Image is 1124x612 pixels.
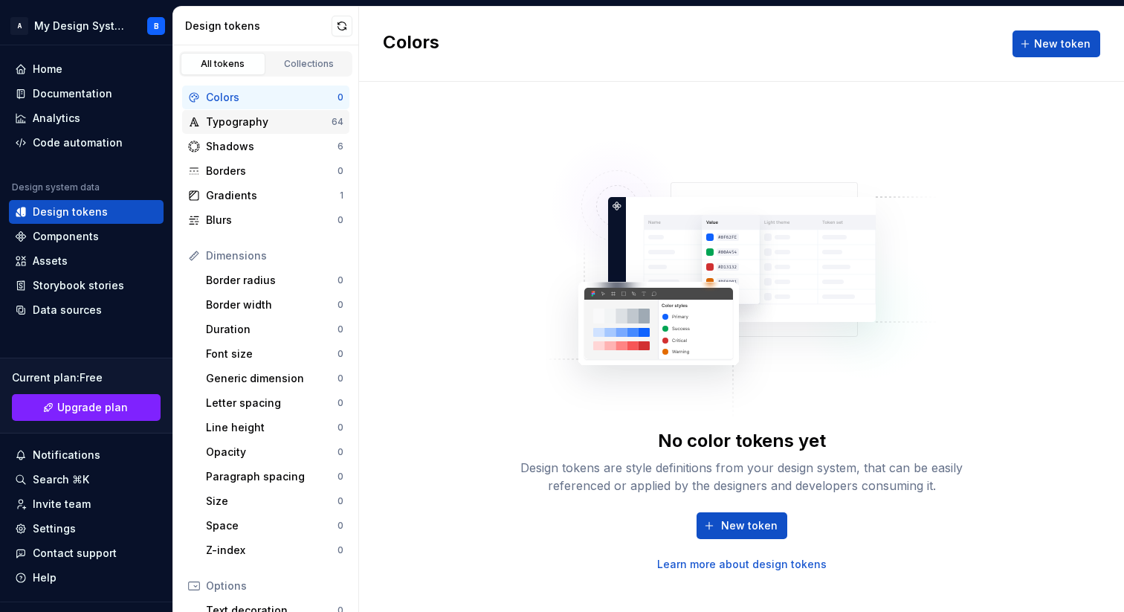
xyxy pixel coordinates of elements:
div: 0 [337,299,343,311]
div: Settings [33,521,76,536]
a: Design tokens [9,200,164,224]
a: Duration0 [200,318,349,341]
div: 0 [337,214,343,226]
div: All tokens [186,58,260,70]
div: Current plan : Free [12,370,161,385]
a: Blurs0 [182,208,349,232]
div: Letter spacing [206,396,337,410]
a: Data sources [9,298,164,322]
button: Help [9,566,164,590]
button: AMy Design SystemB [3,10,169,42]
a: Analytics [9,106,164,130]
div: Gradients [206,188,340,203]
a: Space0 [200,514,349,538]
div: 0 [337,397,343,409]
div: 0 [337,471,343,483]
a: Border width0 [200,293,349,317]
a: Line height0 [200,416,349,439]
div: Colors [206,90,337,105]
div: 0 [337,165,343,177]
div: Collections [272,58,346,70]
a: Code automation [9,131,164,155]
div: Border radius [206,273,337,288]
div: Blurs [206,213,337,228]
div: 0 [337,446,343,458]
a: Opacity0 [200,440,349,464]
div: My Design System [34,19,129,33]
div: Data sources [33,303,102,318]
div: Home [33,62,62,77]
div: 64 [332,116,343,128]
a: Learn more about design tokens [657,557,827,572]
div: Dimensions [206,248,343,263]
button: Search ⌘K [9,468,164,492]
a: Documentation [9,82,164,106]
a: Z-index0 [200,538,349,562]
div: Duration [206,322,337,337]
span: Upgrade plan [57,400,128,415]
div: Generic dimension [206,371,337,386]
div: Search ⌘K [33,472,89,487]
a: Paragraph spacing0 [200,465,349,489]
a: Generic dimension0 [200,367,349,390]
button: New token [1012,30,1100,57]
a: Upgrade plan [12,394,161,421]
div: Contact support [33,546,117,561]
div: 0 [337,495,343,507]
div: Z-index [206,543,337,558]
a: Gradients1 [182,184,349,207]
div: Invite team [33,497,91,512]
div: Design system data [12,181,100,193]
a: Components [9,225,164,248]
div: 0 [337,274,343,286]
span: New token [721,518,778,533]
div: Shadows [206,139,337,154]
div: Line height [206,420,337,435]
div: 1 [340,190,343,202]
button: Contact support [9,541,164,565]
div: Space [206,518,337,533]
div: Options [206,579,343,593]
a: Border radius0 [200,268,349,292]
div: Border width [206,297,337,312]
button: New token [697,512,787,539]
div: 0 [337,544,343,556]
div: Components [33,229,99,244]
div: Storybook stories [33,278,124,293]
div: Typography [206,115,332,129]
a: Borders0 [182,159,349,183]
a: Assets [9,249,164,273]
div: A [10,17,28,35]
div: 0 [337,348,343,360]
a: Colors0 [182,86,349,109]
button: Notifications [9,443,164,467]
div: 0 [337,323,343,335]
div: 0 [337,373,343,384]
div: 0 [337,520,343,532]
div: Size [206,494,337,509]
span: New token [1034,36,1091,51]
a: Home [9,57,164,81]
div: Analytics [33,111,80,126]
div: 0 [337,91,343,103]
a: Size0 [200,489,349,513]
h2: Colors [383,30,439,57]
a: Settings [9,517,164,541]
a: Letter spacing0 [200,391,349,415]
div: 6 [337,141,343,152]
div: Design tokens are style definitions from your design system, that can be easily referenced or app... [504,459,980,495]
div: Documentation [33,86,112,101]
a: Invite team [9,492,164,516]
div: Code automation [33,135,123,150]
a: Storybook stories [9,274,164,297]
div: Assets [33,254,68,268]
div: 0 [337,422,343,434]
div: Notifications [33,448,100,463]
div: B [154,20,159,32]
div: Borders [206,164,337,178]
div: Opacity [206,445,337,460]
div: No color tokens yet [658,429,826,453]
a: Font size0 [200,342,349,366]
div: Help [33,570,56,585]
div: Paragraph spacing [206,469,337,484]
